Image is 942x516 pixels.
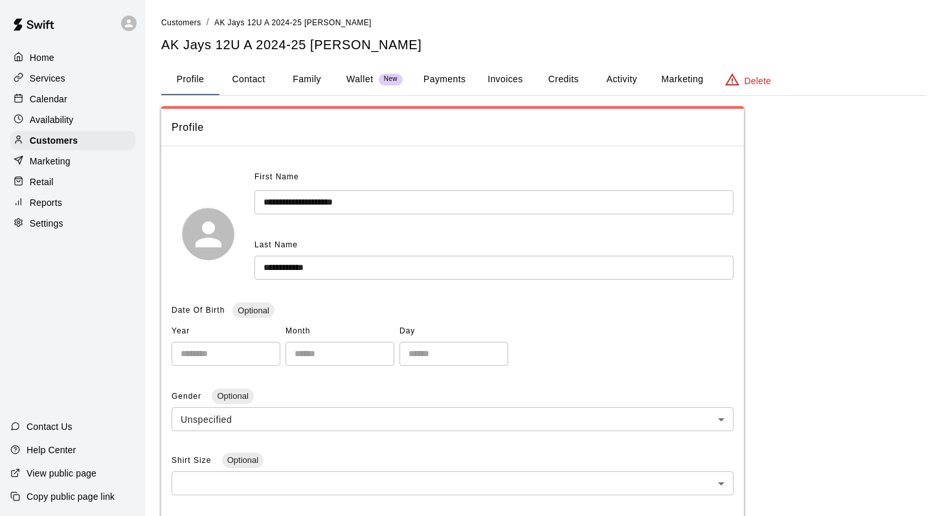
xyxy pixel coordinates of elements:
a: Availability [10,110,135,129]
h5: AK Jays 12U A 2024-25 [PERSON_NAME] [161,36,926,54]
span: Optional [212,391,253,401]
span: Month [286,321,394,342]
p: Home [30,51,54,64]
p: Customers [30,134,78,147]
li: / [207,16,209,29]
p: Services [30,72,65,85]
div: basic tabs example [161,64,926,95]
button: Family [278,64,336,95]
a: Services [10,69,135,88]
span: Customers [161,18,201,27]
span: Gender [172,392,204,401]
div: Unspecified [172,407,734,431]
button: Payments [413,64,476,95]
p: Retail [30,175,54,188]
p: Help Center [27,443,76,456]
span: Optional [232,306,274,315]
p: Delete [745,74,771,87]
a: Settings [10,214,135,233]
a: Customers [10,131,135,150]
a: Customers [161,17,201,27]
span: New [379,75,403,84]
p: Marketing [30,155,71,168]
button: Profile [161,64,219,95]
a: Home [10,48,135,67]
p: Copy public page link [27,490,115,503]
a: Reports [10,193,135,212]
p: Contact Us [27,420,73,433]
a: Calendar [10,89,135,109]
span: Shirt Size [172,456,214,465]
a: Marketing [10,151,135,171]
span: First Name [254,167,299,188]
p: Calendar [30,93,67,106]
p: Availability [30,113,74,126]
span: Day [399,321,508,342]
span: Optional [222,455,264,465]
nav: breadcrumb [161,16,926,30]
button: Activity [592,64,651,95]
button: Contact [219,64,278,95]
span: Date Of Birth [172,306,225,315]
p: Settings [30,217,63,230]
a: Retail [10,172,135,192]
span: Last Name [254,240,298,249]
button: Marketing [651,64,713,95]
p: View public page [27,467,96,480]
p: Wallet [346,73,374,86]
span: Year [172,321,280,342]
button: Credits [534,64,592,95]
span: AK Jays 12U A 2024-25 [PERSON_NAME] [214,18,372,27]
button: Invoices [476,64,534,95]
p: Reports [30,196,62,209]
span: Profile [172,119,734,136]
